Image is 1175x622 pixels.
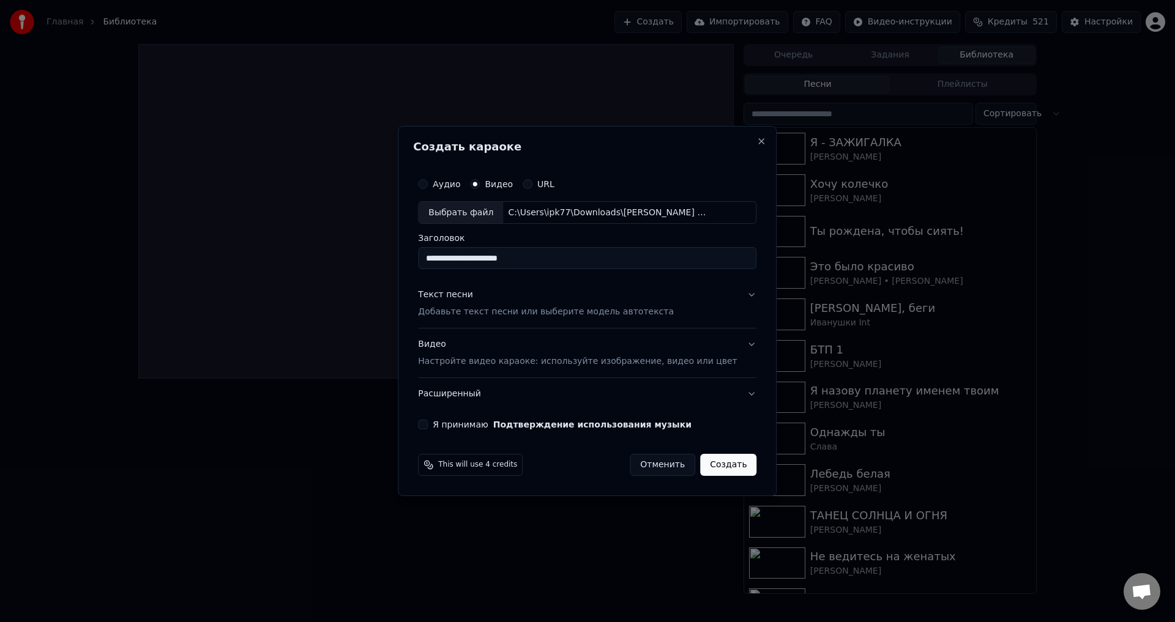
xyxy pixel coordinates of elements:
[438,460,517,470] span: This will use 4 credits
[418,234,756,243] label: Заголовок
[418,280,756,328] button: Текст песниДобавьте текст песни или выберите модель автотекста
[418,378,756,410] button: Расширенный
[493,420,692,429] button: Я принимаю
[418,355,737,368] p: Настройте видео караоке: используйте изображение, видео или цвет
[418,339,737,368] div: Видео
[419,202,503,224] div: Выбрать файл
[433,180,460,188] label: Аудио
[537,180,554,188] label: URL
[700,454,756,476] button: Создать
[413,141,761,152] h2: Создать караоке
[503,207,711,219] div: C:\Users\ipk77\Downloads\[PERSON_NAME] - Уходи1.mp4
[630,454,695,476] button: Отменить
[418,289,473,302] div: Текст песни
[433,420,692,429] label: Я принимаю
[418,306,674,319] p: Добавьте текст песни или выберите модель автотекста
[418,329,756,378] button: ВидеоНастройте видео караоке: используйте изображение, видео или цвет
[485,180,513,188] label: Видео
